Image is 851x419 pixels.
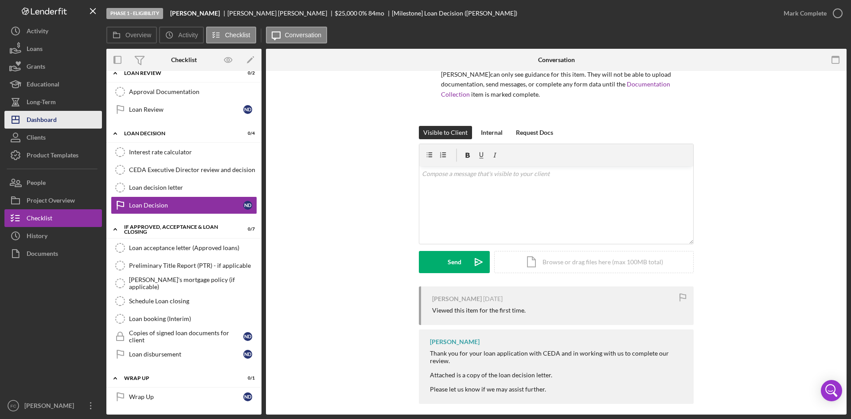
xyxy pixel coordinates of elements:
[441,70,671,99] p: [PERSON_NAME] can only see guidance for this item. They will not be able to upload documentation,...
[4,111,102,129] button: Dashboard
[4,58,102,75] button: Grants
[239,376,255,381] div: 0 / 1
[441,80,670,98] a: Documentation Collection
[27,146,78,166] div: Product Templates
[111,328,257,345] a: Copies of signed loan documents for clientND
[4,40,102,58] button: Loans
[124,224,233,235] div: If approved, acceptance & loan closing
[27,209,52,229] div: Checklist
[4,397,102,415] button: FC[PERSON_NAME]
[243,105,252,114] div: N D
[368,10,384,17] div: 84 mo
[111,345,257,363] a: Loan disbursementND
[27,75,59,95] div: Educational
[27,58,45,78] div: Grants
[129,262,257,269] div: Preliminary Title Report (PTR) - if applicable
[483,295,503,302] time: 2025-07-23 01:50
[129,315,257,322] div: Loan booking (Interim)
[243,332,252,341] div: N D
[129,184,257,191] div: Loan decision letter
[448,251,461,273] div: Send
[27,245,58,265] div: Documents
[27,227,47,247] div: History
[4,75,102,93] button: Educational
[511,126,558,139] button: Request Docs
[538,56,575,63] div: Conversation
[27,40,43,60] div: Loans
[111,179,257,196] a: Loan decision letter
[129,351,243,358] div: Loan disbursement
[821,380,842,401] div: Open Intercom Messenger
[392,10,517,17] div: [Milestone] Loan Decision ([PERSON_NAME])
[4,192,102,209] button: Project Overview
[124,131,233,136] div: Loan decision
[4,174,102,192] button: People
[476,126,507,139] button: Internal
[27,111,57,131] div: Dashboard
[239,227,255,232] div: 0 / 7
[239,70,255,76] div: 0 / 2
[170,10,220,17] b: [PERSON_NAME]
[239,131,255,136] div: 0 / 4
[4,146,102,164] a: Product Templates
[106,27,157,43] button: Overview
[4,22,102,40] button: Activity
[27,192,75,211] div: Project Overview
[129,329,243,344] div: Copies of signed loan documents for client
[516,126,553,139] div: Request Docs
[11,403,16,408] text: FC
[129,202,243,209] div: Loan Decision
[129,149,257,156] div: Interest rate calculator
[111,83,257,101] a: Approval Documentation
[111,257,257,274] a: Preliminary Title Report (PTR) - if applicable
[335,9,357,17] span: $25,000
[124,70,233,76] div: Loan Review
[243,201,252,210] div: N D
[432,307,526,314] div: Viewed this item for the first time.
[430,338,480,345] div: [PERSON_NAME]
[4,209,102,227] button: Checklist
[359,10,367,17] div: 0 %
[129,276,257,290] div: [PERSON_NAME]'s mortgage policy (if applicable)
[106,8,163,19] div: Phase 1 - Eligibility
[4,93,102,111] button: Long-Term
[124,376,233,381] div: Wrap up
[22,397,80,417] div: [PERSON_NAME]
[129,88,257,95] div: Approval Documentation
[481,126,503,139] div: Internal
[111,196,257,214] a: Loan DecisionND
[125,31,151,39] label: Overview
[419,126,472,139] button: Visible to Client
[4,245,102,262] button: Documents
[227,10,335,17] div: [PERSON_NAME] [PERSON_NAME]
[111,274,257,292] a: [PERSON_NAME]'s mortgage policy (if applicable)
[27,22,48,42] div: Activity
[4,227,102,245] button: History
[285,31,322,39] label: Conversation
[225,31,250,39] label: Checklist
[111,239,257,257] a: Loan acceptance letter (Approved loans)
[129,244,257,251] div: Loan acceptance letter (Approved loans)
[27,93,56,113] div: Long-Term
[129,393,243,400] div: Wrap Up
[111,388,257,406] a: Wrap UpND
[4,129,102,146] button: Clients
[423,126,468,139] div: Visible to Client
[111,161,257,179] a: CEDA Executive Director review and decision
[178,31,198,39] label: Activity
[111,101,257,118] a: Loan ReviewND
[784,4,827,22] div: Mark Complete
[775,4,847,22] button: Mark Complete
[111,292,257,310] a: Schedule Loan closing
[111,310,257,328] a: Loan booking (Interim)
[243,350,252,359] div: N D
